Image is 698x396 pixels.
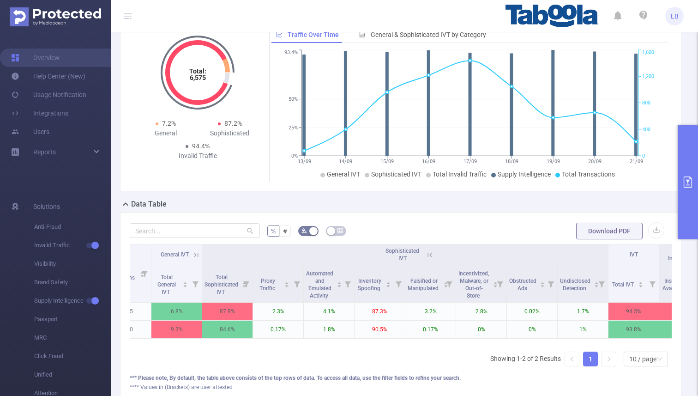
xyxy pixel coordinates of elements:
span: Solutions [33,197,60,216]
p: 0.17% [253,321,303,338]
i: icon: caret-up [638,280,644,283]
tspan: 93.4% [284,50,298,56]
div: Sort [594,280,599,286]
tspan: 15/09 [380,158,394,164]
i: icon: caret-up [594,280,599,283]
tspan: 20/09 [588,158,601,164]
span: Supply Intelligence [498,171,551,178]
i: Filter menu [493,265,506,302]
span: Total IVT [612,281,635,288]
i: icon: caret-down [493,284,498,286]
span: General IVT [327,171,360,178]
li: Next Page [602,352,616,366]
span: Proxy Traffic [259,278,277,292]
span: Automated and Emulated Activity [306,270,333,299]
span: LB [671,7,679,25]
span: 7.2% [162,120,176,127]
tspan: 1,600 [642,50,654,56]
a: Overview [11,49,60,67]
h2: Data Table [131,199,167,210]
a: Reports [33,143,56,161]
span: Supply Intelligence [34,292,111,310]
span: Anti-Fraud [34,218,111,236]
li: Showing 1-2 of 2 Results [490,352,561,366]
input: Search... [130,223,260,238]
span: Total Sophisticated IVT [205,274,238,295]
tspan: 19/09 [546,158,560,164]
p: 94.5% [608,303,659,320]
i: icon: caret-down [594,284,599,286]
p: 1% [558,321,608,338]
span: Falsified or Manipulated [408,278,440,292]
span: Reports [33,148,56,156]
tspan: 14/09 [339,158,352,164]
span: IVT [630,251,638,258]
div: *** Please note, By default, the table above consists of the top rows of data. To access all data... [130,374,672,382]
img: Protected Media [10,7,101,26]
i: icon: caret-up [540,280,545,283]
li: Previous Page [565,352,579,366]
span: Obstructed Ads [509,278,536,292]
p: 1.7% [558,303,608,320]
p: 0.02% [507,303,557,320]
tspan: Total: [189,67,206,75]
span: General & Sophisticated IVT by Category [371,31,486,38]
i: Filter menu [595,265,608,302]
i: icon: caret-down [183,284,188,286]
i: Filter menu [240,265,253,302]
i: Filter menu [138,244,151,302]
span: Inventory Spoofing [358,278,382,292]
span: Click Fraud [34,347,111,366]
i: icon: caret-up [386,280,391,283]
div: **** Values in (Brackets) are user attested [130,383,672,391]
p: 90.5% [355,321,405,338]
p: 0% [507,321,557,338]
div: 10 / page [629,352,656,366]
p: 93.8% [608,321,659,338]
i: icon: down [657,356,662,363]
span: Total Invalid Traffic [433,171,487,178]
i: icon: table [337,228,343,233]
span: Invalid Traffic [34,236,111,255]
div: Invalid Traffic [166,151,230,161]
tspan: 800 [642,100,650,106]
span: Brand Safety [34,273,111,292]
tspan: 400 [642,127,650,133]
tspan: 0% [291,153,298,159]
tspan: 17/09 [463,158,477,164]
span: Passport [34,310,111,329]
p: 2.8% [456,303,506,320]
span: Visibility [34,255,111,273]
p: 87.3% [355,303,405,320]
i: icon: bg-colors [301,228,307,233]
p: 0.17% [405,321,456,338]
i: Filter menu [443,265,456,302]
tspan: 0 [642,153,645,159]
i: icon: caret-down [540,284,545,286]
tspan: 16/09 [422,158,435,164]
tspan: 25% [289,125,298,131]
div: Sort [385,280,391,286]
p: 84.6% [202,321,253,338]
span: 94.4% [192,142,210,150]
span: % [271,227,276,235]
i: icon: caret-up [284,280,289,283]
i: icon: caret-up [183,280,188,283]
button: Download PDF [576,223,643,239]
span: Total General IVT [157,274,176,295]
tspan: 21/09 [629,158,643,164]
div: Sophisticated [198,128,262,138]
i: icon: caret-down [337,284,342,286]
a: Help Center (New) [11,67,85,85]
i: Filter menu [544,265,557,302]
div: Sort [540,280,545,286]
span: Undisclosed Detection [560,278,590,292]
span: 87.2% [224,120,242,127]
i: Filter menu [646,265,659,302]
span: Incentivized, Malware, or Out-of-Store [458,270,489,299]
a: Integrations [11,104,68,122]
i: icon: caret-down [284,284,289,286]
span: Traffic Over Time [288,31,339,38]
span: Supply Intelligence [668,248,696,262]
tspan: 13/09 [297,158,311,164]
